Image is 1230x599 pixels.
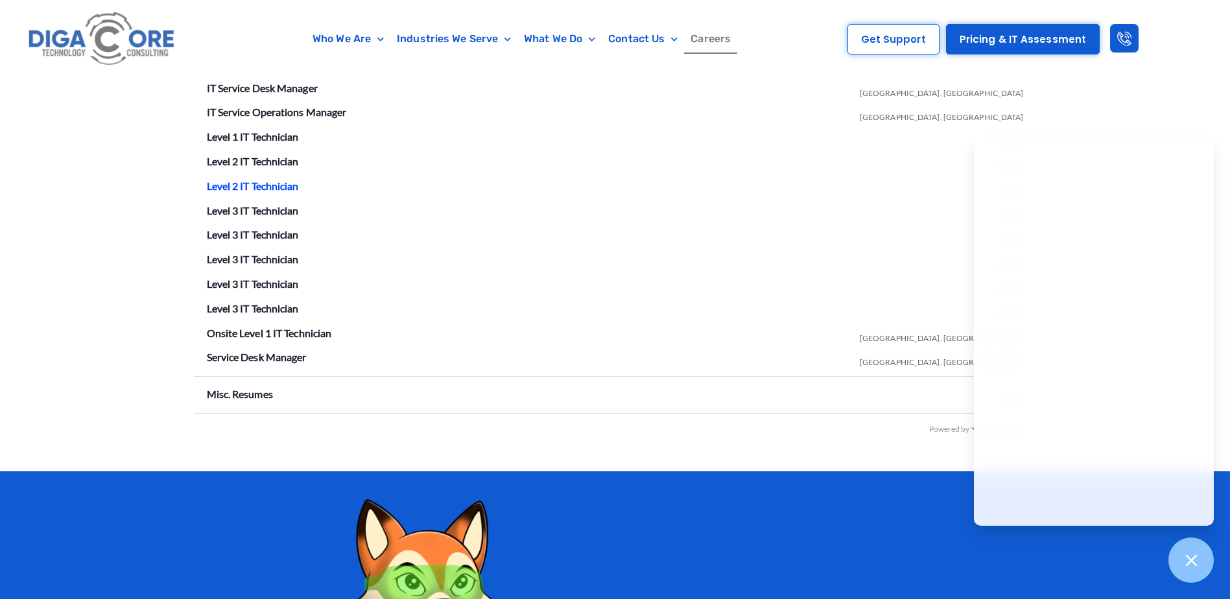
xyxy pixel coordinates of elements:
[860,347,1024,372] span: [GEOGRAPHIC_DATA], [GEOGRAPHIC_DATA]
[207,180,299,192] a: Level 2 IT Technician
[847,24,940,54] a: Get Support
[25,6,180,72] img: Digacore logo 1
[207,388,273,400] a: Misc. Resumes
[970,425,1031,435] img: BambooHR - HR software
[860,78,1024,103] span: [GEOGRAPHIC_DATA], [GEOGRAPHIC_DATA]
[517,24,602,54] a: What We Do
[684,24,737,54] a: Careers
[207,82,318,94] a: IT Service Desk Manager
[194,420,1031,439] div: Powered by
[602,24,684,54] a: Contact Us
[207,155,299,167] a: Level 2 IT Technician
[207,204,299,217] a: Level 3 IT Technician
[207,228,299,241] a: Level 3 IT Technician
[997,127,1024,152] span: Remote
[390,24,517,54] a: Industries We Serve
[946,24,1100,54] a: Pricing & IT Assessment
[207,351,307,363] a: Service Desk Manager
[861,34,926,44] span: Get Support
[974,137,1214,526] iframe: Chatgenie Messenger
[207,302,299,314] a: Level 3 IT Technician
[242,24,801,54] nav: Menu
[207,327,332,339] a: Onsite Level 1 IT Technician
[306,24,390,54] a: Who We Are
[960,34,1086,44] span: Pricing & IT Assessment
[207,253,299,265] a: Level 3 IT Technician
[207,277,299,290] a: Level 3 IT Technician
[860,323,1024,348] span: [GEOGRAPHIC_DATA], [GEOGRAPHIC_DATA]
[207,106,347,118] a: IT Service Operations Manager
[860,102,1024,127] span: [GEOGRAPHIC_DATA], [GEOGRAPHIC_DATA]
[207,130,299,143] a: Level 1 IT Technician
